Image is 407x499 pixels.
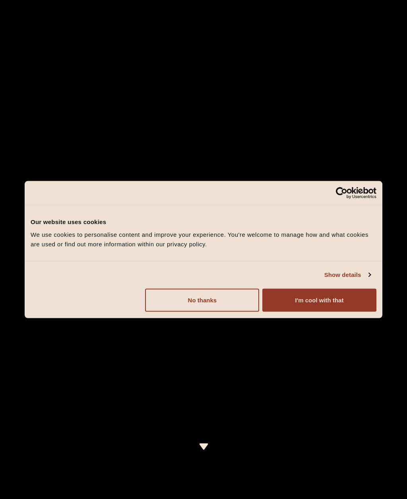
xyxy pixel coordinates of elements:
div: Our website uses cookies [31,217,376,227]
button: I'm cool with that [262,288,376,311]
div: We use cookies to personalise content and improve your experience. You're welcome to manage how a... [31,230,376,249]
a: Usercentrics Cookiebot - opens in a new window [307,187,376,199]
button: No thanks [145,288,259,311]
a: Show details [324,270,370,280]
img: icon-dropdown-cream.svg [199,443,209,450]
